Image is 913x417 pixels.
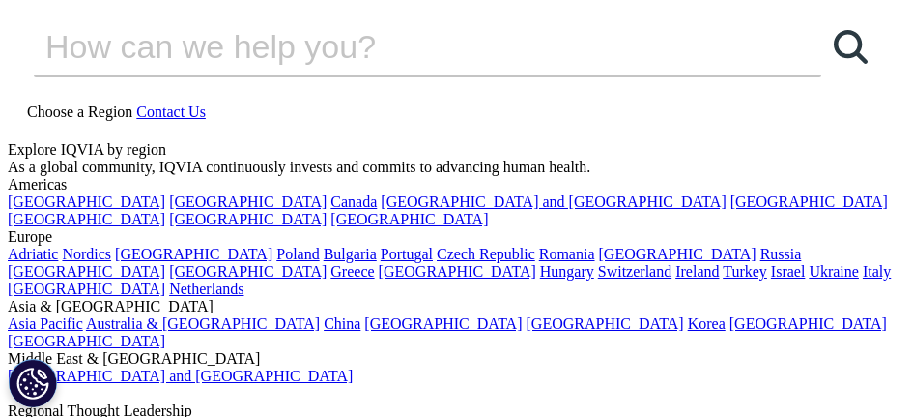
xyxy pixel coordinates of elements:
[730,194,888,210] a: [GEOGRAPHIC_DATA]
[8,298,905,315] div: Asia & [GEOGRAPHIC_DATA]
[115,246,272,262] a: [GEOGRAPHIC_DATA]
[540,263,594,280] a: Hungary
[863,263,891,280] a: Italy
[169,281,243,297] a: Netherlands
[62,246,111,262] a: Nordics
[675,263,719,280] a: Ireland
[169,194,327,210] a: [GEOGRAPHIC_DATA]
[330,194,377,210] a: Canada
[34,17,766,75] input: Search
[723,263,767,280] a: Turkey
[437,246,535,262] a: Czech Republic
[27,104,132,120] span: Choose a Region
[9,359,57,407] button: Cookies Settings
[8,333,165,349] a: [GEOGRAPHIC_DATA]
[8,159,905,176] div: As a global community, IQVIA continuously invests and commits to advancing human health.
[527,315,684,332] a: [GEOGRAPHIC_DATA]
[8,141,905,159] div: Explore IQVIA by region
[8,246,58,262] a: Adriatic
[379,263,536,280] a: [GEOGRAPHIC_DATA]
[86,315,320,332] a: Australia & [GEOGRAPHIC_DATA]
[771,263,806,280] a: Israel
[834,30,868,64] svg: Search
[8,228,905,246] div: Europe
[276,246,319,262] a: Poland
[381,246,433,262] a: Portugal
[136,104,206,120] a: Contact Us
[729,315,887,332] a: [GEOGRAPHIC_DATA]
[688,315,726,332] a: Korea
[324,246,377,262] a: Bulgaria
[169,263,327,280] a: [GEOGRAPHIC_DATA]
[330,211,488,227] a: [GEOGRAPHIC_DATA]
[821,17,879,75] a: Search
[760,246,802,262] a: Russia
[8,194,165,210] a: [GEOGRAPHIC_DATA]
[8,263,165,280] a: [GEOGRAPHIC_DATA]
[8,281,165,297] a: [GEOGRAPHIC_DATA]
[598,263,671,280] a: Switzerland
[364,315,522,332] a: [GEOGRAPHIC_DATA]
[539,246,595,262] a: Romania
[8,211,165,227] a: [GEOGRAPHIC_DATA]
[381,194,726,210] a: [GEOGRAPHIC_DATA] and [GEOGRAPHIC_DATA]
[8,368,353,384] a: [GEOGRAPHIC_DATA] and [GEOGRAPHIC_DATA]
[330,263,374,280] a: Greece
[169,211,327,227] a: [GEOGRAPHIC_DATA]
[8,176,905,194] div: Americas
[8,315,83,332] a: Asia Pacific
[599,246,756,262] a: [GEOGRAPHIC_DATA]
[324,315,360,332] a: China
[8,350,905,368] div: Middle East & [GEOGRAPHIC_DATA]
[809,263,859,280] a: Ukraine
